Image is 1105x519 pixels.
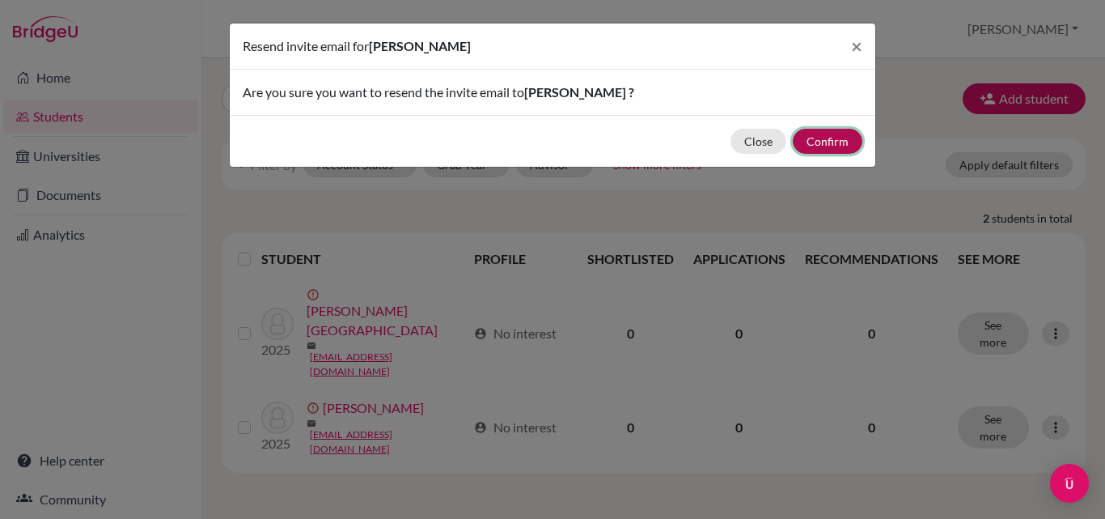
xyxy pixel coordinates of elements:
[1050,464,1089,503] div: Open Intercom Messenger
[243,38,369,53] span: Resend invite email for
[851,34,862,57] span: ×
[369,38,471,53] span: [PERSON_NAME]
[243,83,862,102] p: Are you sure you want to resend the invite email to
[524,84,634,100] span: [PERSON_NAME] ?
[838,23,875,69] button: Close
[730,129,786,154] button: Close
[793,129,862,154] button: Confirm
